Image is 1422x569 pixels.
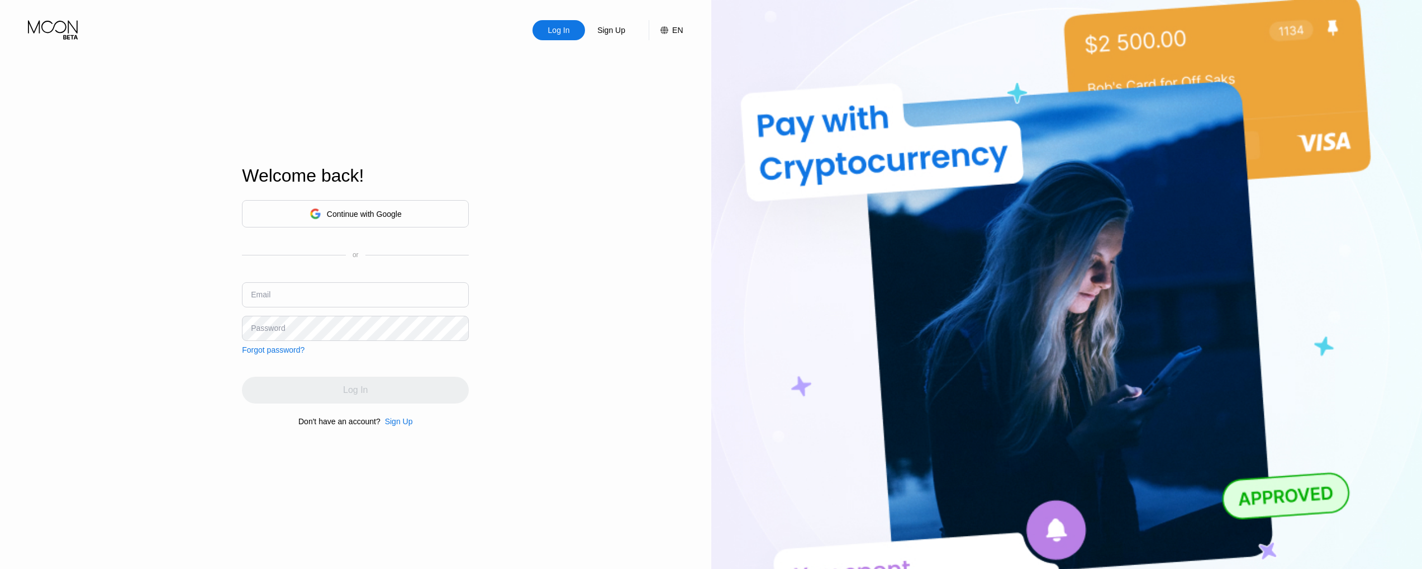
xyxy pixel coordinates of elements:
[547,25,571,36] div: Log In
[385,417,413,426] div: Sign Up
[585,20,638,40] div: Sign Up
[251,324,285,333] div: Password
[251,290,270,299] div: Email
[649,20,683,40] div: EN
[242,165,469,186] div: Welcome back!
[242,345,305,354] div: Forgot password?
[381,417,413,426] div: Sign Up
[242,200,469,227] div: Continue with Google
[672,26,683,35] div: EN
[298,417,381,426] div: Don't have an account?
[532,20,585,40] div: Log In
[327,210,402,219] div: Continue with Google
[596,25,626,36] div: Sign Up
[353,251,359,259] div: or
